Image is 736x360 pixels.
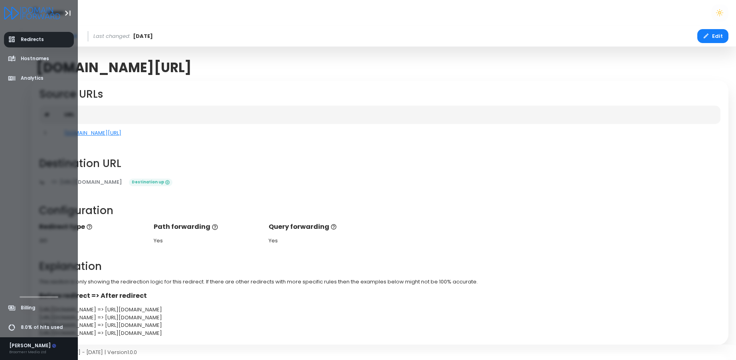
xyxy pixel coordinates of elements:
div: Yes [269,237,376,245]
button: Edit [697,29,728,43]
span: Last changed: [93,32,131,40]
h2: Source URLs [39,88,721,100]
div: [URL][DOMAIN_NAME] => [URL][DOMAIN_NAME] [39,329,721,337]
a: Analytics [4,71,74,86]
a: 8.0% of hits used [4,320,74,335]
span: Hostnames [21,55,49,62]
button: Toggle Aside [60,6,75,21]
span: 8.0% of hits used [21,324,63,331]
a: [URL][DOMAIN_NAME] [46,175,128,189]
span: [DOMAIN_NAME][URL] [36,60,192,75]
a: Logo [4,7,60,18]
div: [URL][DOMAIN_NAME] => [URL][DOMAIN_NAME] [39,306,721,314]
th: URL [59,106,721,124]
span: [DATE] [133,32,153,40]
p: Redirect type [39,222,146,232]
div: 301 [39,237,146,245]
a: [DOMAIN_NAME][URL] [64,129,121,137]
p: Path forwarding [154,222,261,232]
p: Query forwarding [269,222,376,232]
h2: Explanation [39,260,721,273]
h2: Configuration [39,205,721,217]
h2: Destination URL [39,157,721,170]
div: [URL][DOMAIN_NAME] => [URL][DOMAIN_NAME] [39,321,721,329]
p: This section is only showing the redirection logic for this redirect. If there are other redirect... [39,278,721,286]
span: Copyright © [DATE] - [DATE] | Version 1.0.0 [31,348,137,356]
span: Analytics [21,75,44,82]
span: Destination up [129,179,172,187]
a: Redirects [4,32,74,47]
div: Yes [154,237,261,245]
span: Redirects [21,36,44,43]
div: [URL][DOMAIN_NAME] => [URL][DOMAIN_NAME] [39,314,721,322]
span: Billing [21,305,35,311]
a: Hostnames [4,51,74,67]
div: Broomerr Media Ltd [9,349,57,355]
p: Before redirect => After redirect [39,291,721,301]
a: Billing [4,300,74,316]
div: [PERSON_NAME] [9,342,57,350]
